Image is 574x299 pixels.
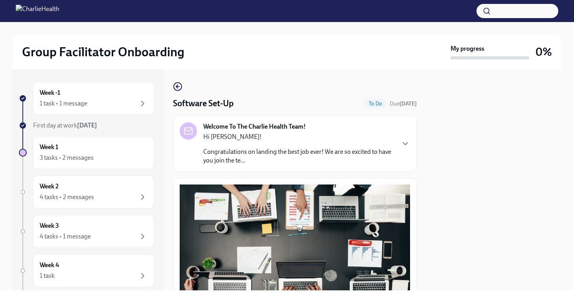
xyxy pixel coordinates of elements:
[16,5,59,17] img: CharlieHealth
[40,182,59,191] h6: Week 2
[40,143,58,151] h6: Week 1
[40,221,59,230] h6: Week 3
[390,100,417,107] span: September 23rd, 2025 08:00
[364,101,386,107] span: To Do
[77,122,97,129] strong: [DATE]
[19,175,154,209] a: Week 24 tasks • 2 messages
[40,153,94,162] div: 3 tasks • 2 messages
[173,98,234,109] h4: Software Set-Up
[390,100,417,107] span: Due
[451,44,484,53] strong: My progress
[19,254,154,287] a: Week 41 task
[203,148,394,165] p: Congratulations on landing the best job ever! We are so excited to have you join the te...
[399,100,417,107] strong: [DATE]
[203,122,306,131] strong: Welcome To The Charlie Health Team!
[40,261,59,269] h6: Week 4
[19,215,154,248] a: Week 34 tasks • 1 message
[19,82,154,115] a: Week -11 task • 1 message
[22,44,184,60] h2: Group Facilitator Onboarding
[33,122,97,129] span: First day at work
[40,99,87,108] div: 1 task • 1 message
[40,232,91,241] div: 4 tasks • 1 message
[40,89,60,97] h6: Week -1
[19,136,154,169] a: Week 13 tasks • 2 messages
[535,45,552,59] h3: 0%
[203,133,394,141] p: Hi [PERSON_NAME]!
[40,193,94,201] div: 4 tasks • 2 messages
[40,271,55,280] div: 1 task
[19,121,154,130] a: First day at work[DATE]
